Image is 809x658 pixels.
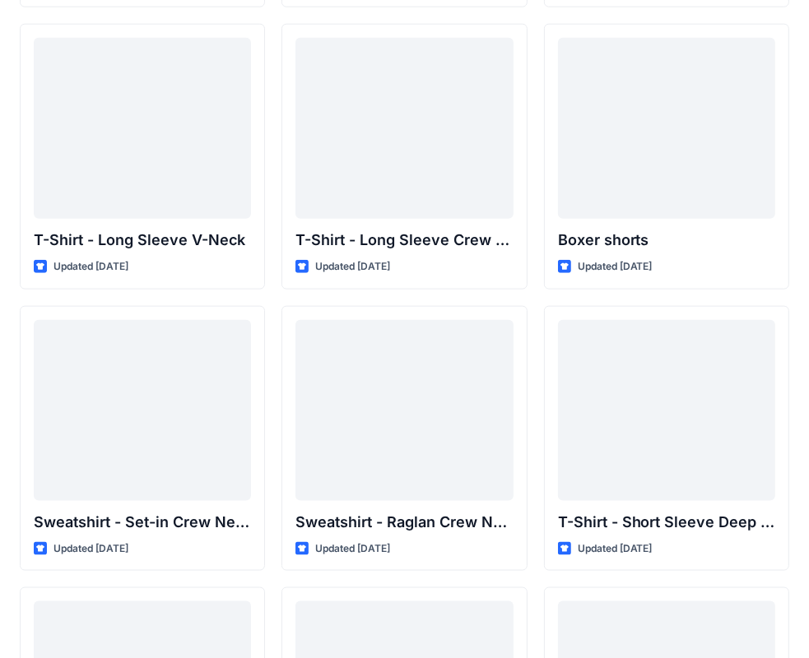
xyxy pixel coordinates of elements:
p: Updated [DATE] [315,258,390,276]
p: T-Shirt - Long Sleeve Crew Neck [295,229,513,252]
p: Updated [DATE] [53,258,128,276]
p: Updated [DATE] [578,540,653,558]
a: T-Shirt - Long Sleeve Crew Neck [295,38,513,219]
a: Boxer shorts [558,38,775,219]
p: T-Shirt - Long Sleeve V-Neck [34,229,251,252]
p: Sweatshirt - Set-in Crew Neck w Kangaroo Pocket [34,511,251,534]
p: T-Shirt - Short Sleeve Deep V-Neck [558,511,775,534]
p: Updated [DATE] [315,540,390,558]
p: Updated [DATE] [578,258,653,276]
a: T-Shirt - Long Sleeve V-Neck [34,38,251,219]
a: T-Shirt - Short Sleeve Deep V-Neck [558,320,775,501]
p: Boxer shorts [558,229,775,252]
p: Sweatshirt - Raglan Crew Neck [295,511,513,534]
a: Sweatshirt - Set-in Crew Neck w Kangaroo Pocket [34,320,251,501]
a: Sweatshirt - Raglan Crew Neck [295,320,513,501]
p: Updated [DATE] [53,540,128,558]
